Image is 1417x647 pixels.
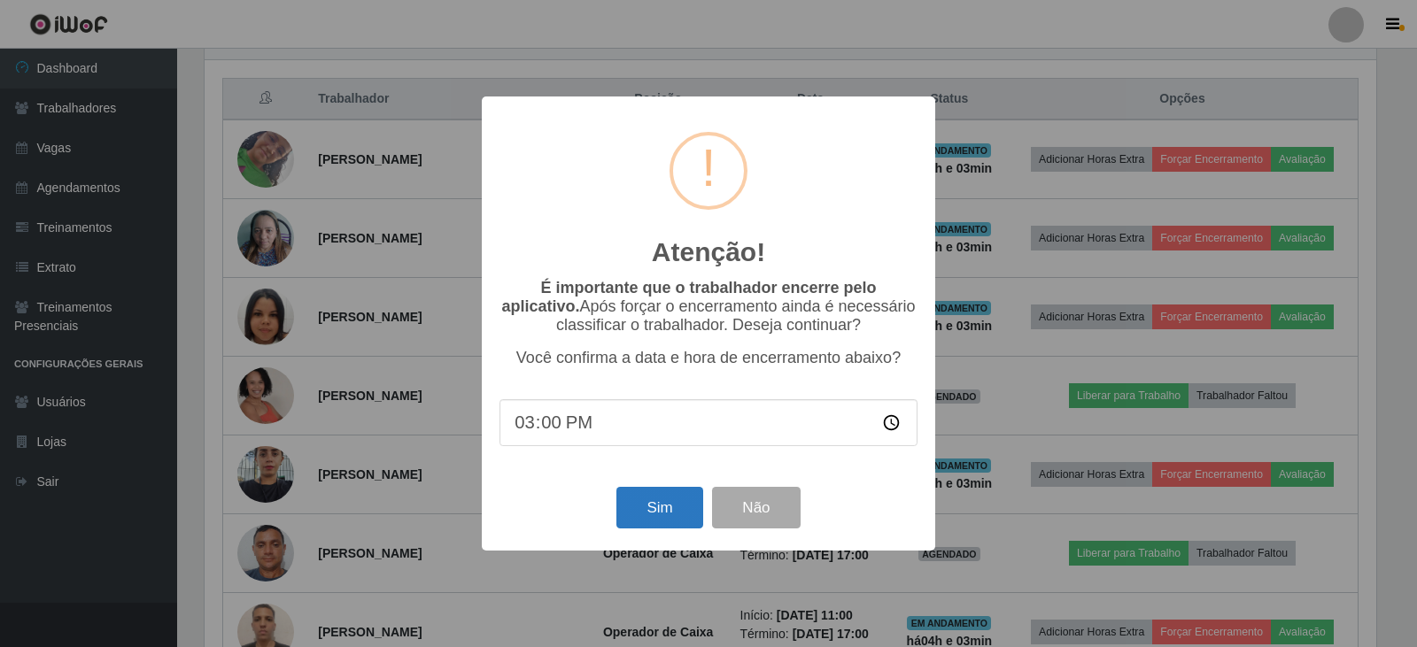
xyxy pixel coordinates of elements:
button: Sim [616,487,702,528]
h2: Atenção! [652,236,765,268]
p: Após forçar o encerramento ainda é necessário classificar o trabalhador. Deseja continuar? [499,279,918,335]
button: Não [712,487,800,528]
b: É importante que o trabalhador encerre pelo aplicativo. [501,279,876,315]
p: Você confirma a data e hora de encerramento abaixo? [499,349,918,367]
